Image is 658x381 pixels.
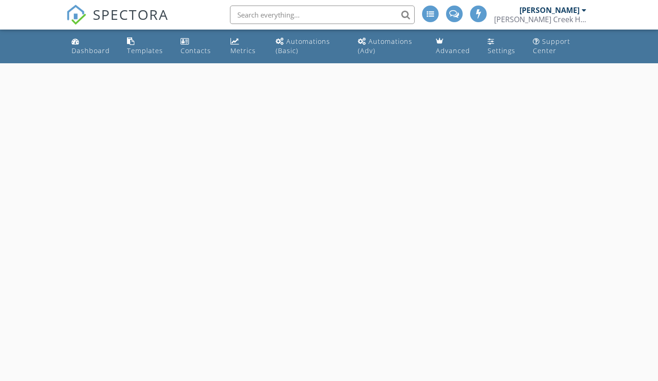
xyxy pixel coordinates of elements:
[519,6,580,15] div: [PERSON_NAME]
[127,46,163,55] div: Templates
[436,46,470,55] div: Advanced
[488,46,515,55] div: Settings
[533,37,570,55] div: Support Center
[354,33,425,60] a: Automations (Advanced)
[68,33,116,60] a: Dashboard
[72,46,110,55] div: Dashboard
[230,6,415,24] input: Search everything...
[272,33,347,60] a: Automations (Basic)
[177,33,219,60] a: Contacts
[276,37,330,55] div: Automations (Basic)
[66,12,169,32] a: SPECTORA
[358,37,412,55] div: Automations (Adv)
[181,46,211,55] div: Contacts
[484,33,522,60] a: Settings
[123,33,169,60] a: Templates
[93,5,169,24] span: SPECTORA
[529,33,590,60] a: Support Center
[66,5,86,25] img: The Best Home Inspection Software - Spectora
[494,15,586,24] div: Sledge Creek Home Services LLC
[230,46,256,55] div: Metrics
[227,33,265,60] a: Metrics
[432,33,477,60] a: Advanced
